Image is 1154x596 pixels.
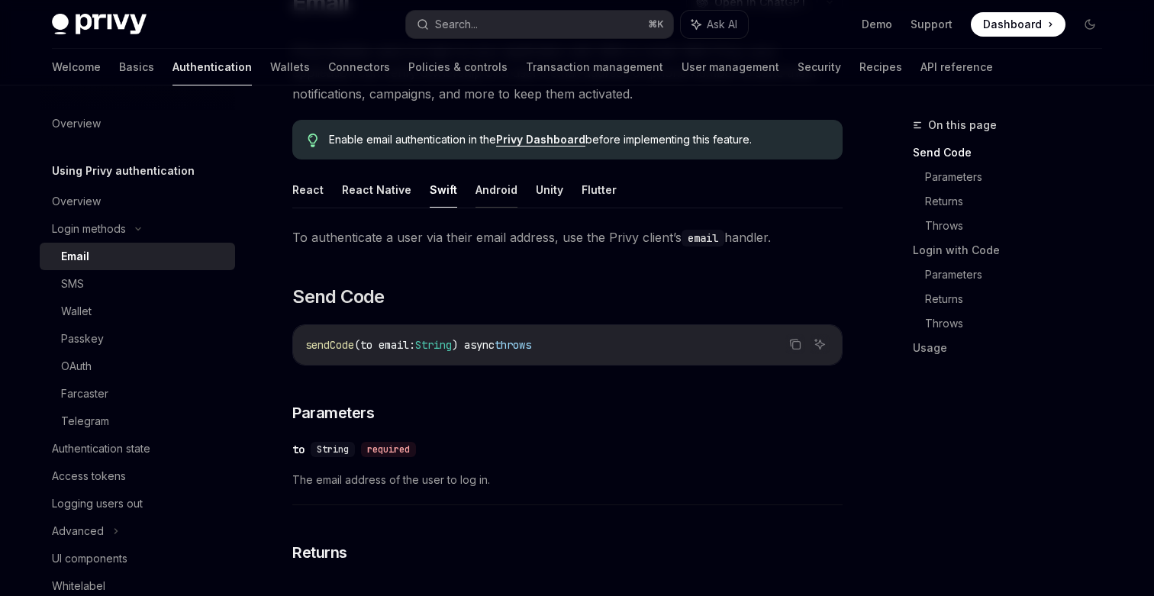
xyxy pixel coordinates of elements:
a: Basics [119,49,154,85]
a: Dashboard [971,12,1065,37]
a: Throws [925,214,1114,238]
div: Access tokens [52,467,126,485]
div: Advanced [52,522,104,540]
a: Wallets [270,49,310,85]
a: Authentication state [40,435,235,462]
div: Overview [52,114,101,133]
button: Search...⌘K [406,11,673,38]
span: ) async [452,338,495,352]
a: Demo [862,17,892,32]
a: Overview [40,110,235,137]
button: React Native [342,172,411,208]
button: Unity [536,172,563,208]
a: Overview [40,188,235,215]
span: (to email [354,338,409,352]
span: : [409,338,415,352]
a: SMS [40,270,235,298]
a: UI components [40,545,235,572]
a: Access tokens [40,462,235,490]
div: Farcaster [61,385,108,403]
a: User management [682,49,779,85]
button: Flutter [582,172,617,208]
span: Returns [292,542,347,563]
a: Throws [925,311,1114,336]
div: Overview [52,192,101,211]
a: Policies & controls [408,49,508,85]
a: Parameters [925,165,1114,189]
button: Android [475,172,517,208]
div: UI components [52,549,127,568]
span: Parameters [292,402,374,424]
a: Support [911,17,953,32]
div: required [361,442,416,457]
span: Dashboard [983,17,1042,32]
a: Login with Code [913,238,1114,263]
a: Recipes [859,49,902,85]
a: Email [40,243,235,270]
a: Passkey [40,325,235,353]
div: SMS [61,275,84,293]
a: Usage [913,336,1114,360]
span: On this page [928,116,997,134]
button: Toggle dark mode [1078,12,1102,37]
button: Copy the contents from the code block [785,334,805,354]
a: Wallet [40,298,235,325]
a: Logging users out [40,490,235,517]
span: String [317,443,349,456]
a: Returns [925,287,1114,311]
div: Whitelabel [52,577,105,595]
div: OAuth [61,357,92,375]
svg: Tip [308,134,318,147]
button: Ask AI [810,334,830,354]
a: Privy Dashboard [496,133,585,147]
div: Logging users out [52,495,143,513]
a: Connectors [328,49,390,85]
span: String [415,338,452,352]
div: Telegram [61,412,109,430]
code: email [682,230,724,246]
span: Enable email authentication in the before implementing this feature. [329,132,827,147]
span: sendCode [305,338,354,352]
span: ⌘ K [648,18,664,31]
a: Security [798,49,841,85]
a: Parameters [925,263,1114,287]
button: React [292,172,324,208]
a: Transaction management [526,49,663,85]
a: API reference [920,49,993,85]
div: Passkey [61,330,104,348]
span: Send Code [292,285,385,309]
a: Welcome [52,49,101,85]
span: throws [495,338,531,352]
img: dark logo [52,14,147,35]
div: to [292,442,305,457]
span: To authenticate a user via their email address, use the Privy client’s handler. [292,227,843,248]
a: Authentication [172,49,252,85]
a: Farcaster [40,380,235,408]
a: Telegram [40,408,235,435]
div: Search... [435,15,478,34]
a: Send Code [913,140,1114,165]
button: Swift [430,172,457,208]
a: OAuth [40,353,235,380]
h5: Using Privy authentication [52,162,195,180]
div: Authentication state [52,440,150,458]
button: Ask AI [681,11,748,38]
span: The email address of the user to log in. [292,471,843,489]
span: Ask AI [707,17,737,32]
div: Login methods [52,220,126,238]
a: Returns [925,189,1114,214]
div: Wallet [61,302,92,321]
div: Email [61,247,89,266]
